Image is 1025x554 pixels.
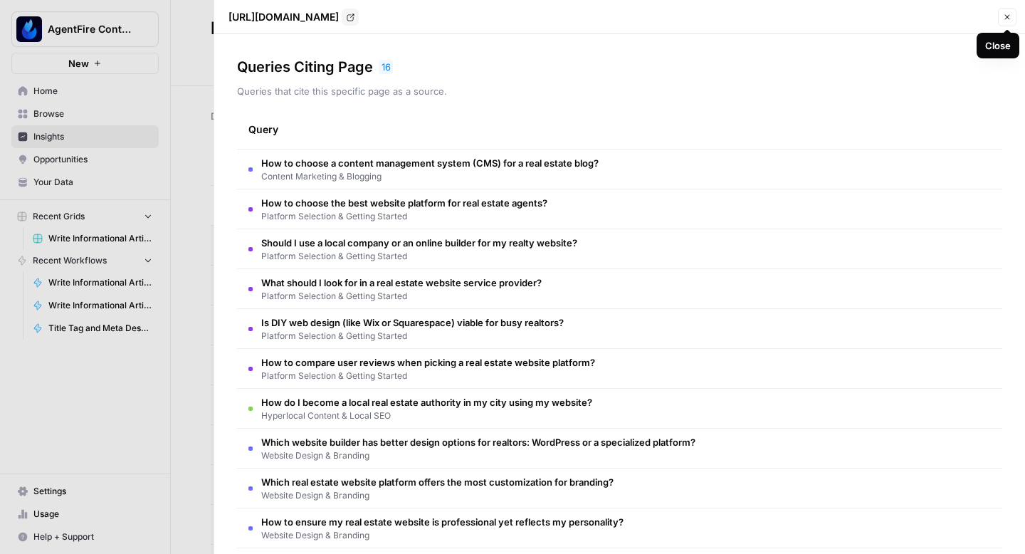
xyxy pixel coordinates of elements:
span: Platform Selection & Getting Started [261,250,577,263]
h3: Queries Citing Page [237,57,373,77]
p: Queries that cite this specific page as a source. [237,84,1002,98]
span: Website Design & Branding [261,449,695,462]
span: How to compare user reviews when picking a real estate website platform? [261,355,595,370]
span: How to choose the best website platform for real estate agents? [261,196,547,210]
p: [URL][DOMAIN_NAME] [228,10,339,24]
span: Which real estate website platform offers the most customization for branding? [261,475,614,489]
div: 16 [379,60,393,74]
span: Content Marketing & Blogging [261,170,599,183]
span: Should I use a local company or an online builder for my realty website? [261,236,577,250]
span: Which website builder has better design options for realtors: WordPress or a specialized platform? [261,435,695,449]
span: How to ensure my real estate website is professional yet reflects my personality? [261,515,624,529]
span: Platform Selection & Getting Started [261,290,542,303]
span: How do I become a local real estate authority in my city using my website? [261,395,592,409]
div: Close [985,38,1011,53]
span: Platform Selection & Getting Started [261,210,547,223]
span: How to choose a content management system (CMS) for a real estate blog? [261,156,599,170]
span: What should I look for in a real estate website service provider? [261,276,542,290]
span: Website Design & Branding [261,489,614,502]
span: Platform Selection & Getting Started [261,370,595,382]
span: Hyperlocal Content & Local SEO [261,409,592,422]
div: Query [248,110,991,149]
span: Platform Selection & Getting Started [261,330,564,343]
span: Is DIY web design (like Wix or Squarespace) viable for busy realtors? [261,315,564,330]
a: Go to page https://www.reddit.com/r/realtors/comments/yob2ct/best_websites_to_build_a_rest_estate... [342,9,359,26]
span: Website Design & Branding [261,529,624,542]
